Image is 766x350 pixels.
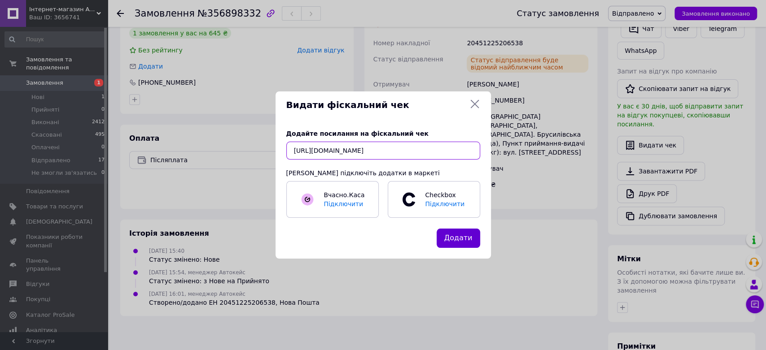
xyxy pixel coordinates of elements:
[286,169,480,177] div: [PERSON_NAME] підключіть додатки в маркеті
[286,130,429,137] span: Додайте посилання на фіскальний чек
[324,191,364,199] span: Вчасно.Каса
[286,99,466,112] span: Видати фіскальний чек
[420,190,470,208] span: Checkbox
[425,200,464,207] span: Підключити
[388,181,480,218] a: CheckboxПідключити
[437,229,480,248] button: Додати
[286,142,480,160] input: URL чека
[286,181,379,218] a: Вчасно.КасаПідключити
[324,200,363,207] span: Підключити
